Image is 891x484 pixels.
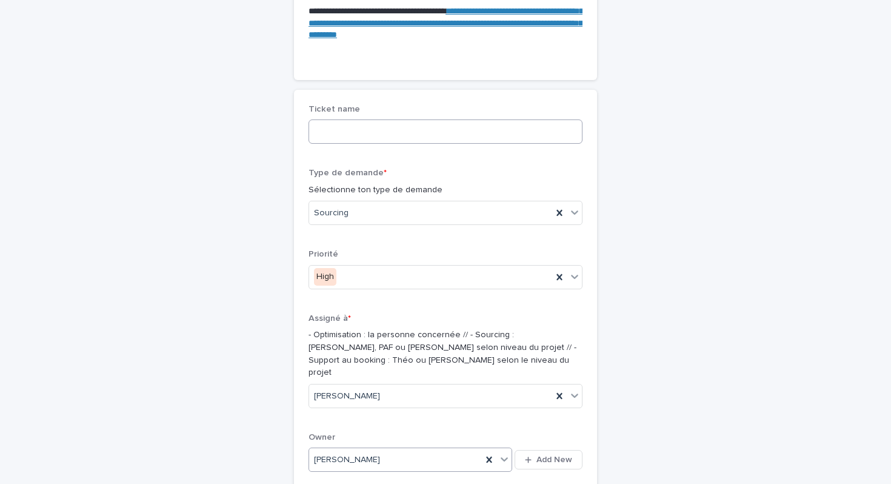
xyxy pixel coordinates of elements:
span: Priorité [309,250,338,258]
span: [PERSON_NAME] [314,454,380,466]
span: Ticket name [309,105,360,113]
span: Sourcing [314,207,349,220]
span: Assigné à [309,314,351,323]
span: Owner [309,433,335,442]
span: Add New [536,455,572,464]
button: Add New [515,450,582,469]
p: Sélectionne ton type de demande [309,184,582,197]
p: - Optimisation : la personne concernée // - Sourcing : [PERSON_NAME], PAF ou [PERSON_NAME] selon ... [309,329,582,379]
div: High [314,268,336,286]
span: [PERSON_NAME] [314,390,380,403]
span: Type de demande [309,169,387,177]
